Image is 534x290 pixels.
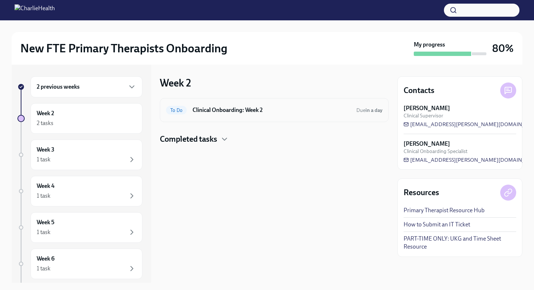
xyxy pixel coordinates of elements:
div: 2 tasks [37,119,53,127]
a: How to Submit an IT Ticket [404,221,470,229]
h2: New FTE Primary Therapists Onboarding [20,41,227,56]
a: Week 41 task [17,176,142,206]
span: Due [356,107,383,113]
span: September 20th, 2025 10:00 [356,107,383,114]
a: PART-TIME ONLY: UKG and Time Sheet Resource [404,235,516,251]
strong: [PERSON_NAME] [404,140,450,148]
a: Week 51 task [17,212,142,243]
div: 1 task [37,192,50,200]
a: Primary Therapist Resource Hub [404,206,485,214]
div: 1 task [37,156,50,164]
h3: Week 2 [160,76,191,89]
h6: Clinical Onboarding: Week 2 [193,106,351,114]
span: Clinical Onboarding Specialist [404,148,468,155]
a: To DoClinical Onboarding: Week 2Duein a day [166,104,383,116]
strong: [PERSON_NAME] [404,104,450,112]
h6: Week 6 [37,255,54,263]
img: CharlieHealth [15,4,55,16]
h3: 80% [492,42,514,55]
div: Completed tasks [160,134,389,145]
a: Week 61 task [17,249,142,279]
span: To Do [166,108,187,113]
h6: 2 previous weeks [37,83,80,91]
h6: Week 5 [37,218,54,226]
h4: Completed tasks [160,134,217,145]
h4: Contacts [404,85,434,96]
h4: Resources [404,187,439,198]
a: Week 31 task [17,140,142,170]
div: 2 previous weeks [31,76,142,97]
span: Clinical Supervisor [404,112,443,119]
h6: Week 3 [37,146,54,154]
strong: in a day [365,107,383,113]
div: 1 task [37,265,50,273]
a: Week 22 tasks [17,103,142,134]
div: 1 task [37,228,50,236]
h6: Week 2 [37,109,54,117]
strong: My progress [414,41,445,49]
h6: Week 4 [37,182,54,190]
